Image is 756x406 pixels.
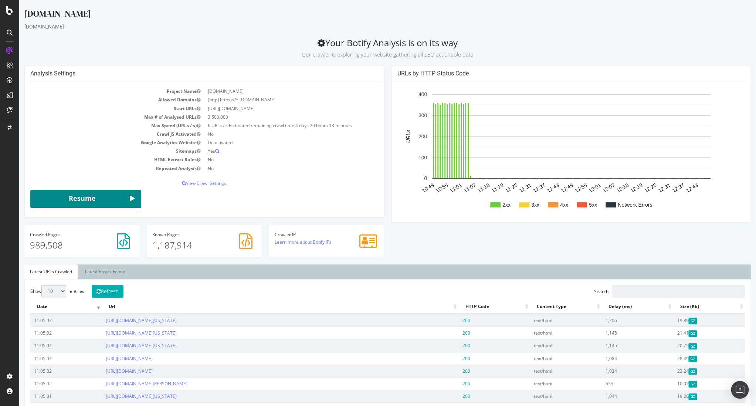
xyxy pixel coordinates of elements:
text: 12:13 [596,182,610,193]
td: Repeated Analysis [11,164,185,173]
td: Google Analytics Website [11,138,185,147]
td: text/html [511,339,583,352]
td: Deactivated [185,138,359,147]
a: [URL][DOMAIN_NAME][PERSON_NAME] [87,380,168,387]
text: 5xx [570,202,578,208]
td: 23.24 [654,365,726,377]
text: Network Errors [599,202,633,208]
button: Resume [11,190,122,208]
text: 12:43 [665,182,680,193]
text: 10:55 [415,182,430,193]
td: 19.28 [654,390,726,402]
span: 200 [443,368,451,374]
text: 11:13 [457,182,471,193]
text: 100 [399,155,408,160]
select: Showentries [22,285,47,297]
text: 10:49 [401,182,416,193]
th: Content Type: activate to sort column ascending [511,300,583,314]
td: 3,500,000 [185,113,359,121]
text: 3xx [512,202,520,208]
td: text/html [511,365,583,377]
span: Gzipped Content [669,356,678,362]
td: 1,145 [583,327,654,339]
text: 11:19 [471,182,485,193]
a: [URL][DOMAIN_NAME] [87,368,133,374]
td: 11:05:02 [11,352,83,365]
span: Gzipped Content [669,343,678,349]
td: 535 [583,377,654,390]
a: [URL][DOMAIN_NAME] [87,355,133,362]
td: 11:05:02 [11,339,83,352]
text: 12:25 [624,182,638,193]
td: Start URLs [11,104,185,113]
td: text/html [511,327,583,339]
text: 2xx [483,202,491,208]
h4: Analysis Settings [11,70,359,77]
text: 11:31 [499,182,513,193]
text: 12:31 [638,182,652,193]
h4: Pages Known [133,232,237,237]
td: 28.49 [654,352,726,365]
td: Yes [185,147,359,155]
td: Allowed Domains [11,95,185,104]
td: text/html [511,314,583,327]
span: Gzipped Content [669,368,678,375]
td: 1,044 [583,390,654,402]
text: 11:55 [554,182,569,193]
th: Date: activate to sort column ascending [11,300,83,314]
td: HTML Extract Rules [11,155,185,164]
button: Refresh [72,285,104,298]
td: (http|https)://*.[DOMAIN_NAME] [185,95,359,104]
a: [URL][DOMAIN_NAME][US_STATE] [87,330,157,336]
text: 0 [405,176,408,182]
label: Search: [575,285,726,298]
text: 4xx [541,202,549,208]
span: 200 [443,330,451,336]
text: 11:49 [540,182,555,193]
text: 12:01 [568,182,583,193]
h2: Your Botify Analysis is on its way [5,38,732,58]
td: 6 URLs / s Estimated remaining crawl time: [185,121,359,130]
span: 200 [443,355,451,362]
a: Learn more about Botify IPs [255,239,312,245]
th: HTTP Code: activate to sort column ascending [439,300,511,314]
td: No [185,164,359,173]
h4: Pages Crawled [11,232,115,237]
text: 12:19 [610,182,624,193]
td: 21.41 [654,327,726,339]
text: 300 [399,112,408,118]
td: Max Speed (URLs / s) [11,121,185,130]
td: No [185,155,359,164]
text: 12:07 [582,182,597,193]
div: [DOMAIN_NAME] [5,23,732,30]
div: Open Intercom Messenger [731,381,749,399]
text: 11:01 [429,182,444,193]
td: Crawl JS Activated [11,130,185,138]
td: Project Name [11,87,185,95]
span: 200 [443,317,451,324]
td: 11:05:02 [11,365,83,377]
a: Latest Errors Found [60,264,112,279]
td: text/html [511,390,583,402]
p: 989,508 [11,239,115,251]
td: text/html [511,352,583,365]
span: 200 [443,380,451,387]
span: 4 days 20 hours 13 minutes [276,122,333,129]
text: 400 [399,92,408,98]
th: Size (Kb): activate to sort column ascending [654,300,726,314]
div: A chart. [378,87,726,216]
a: [URL][DOMAIN_NAME][US_STATE] [87,342,157,349]
p: 1,187,914 [133,239,237,251]
td: [DOMAIN_NAME] [185,87,359,95]
span: 200 [443,342,451,349]
p: View Crawl Settings [11,180,359,186]
td: 19.89 [654,314,726,327]
h4: Crawler IP [255,232,359,237]
span: Gzipped Content [669,330,678,336]
td: 11:05:02 [11,327,83,339]
td: 1,024 [583,365,654,377]
td: 1,206 [583,314,654,327]
input: Search: [593,285,726,298]
h4: URLs by HTTP Status Code [378,70,726,77]
td: 10.02 [654,377,726,390]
